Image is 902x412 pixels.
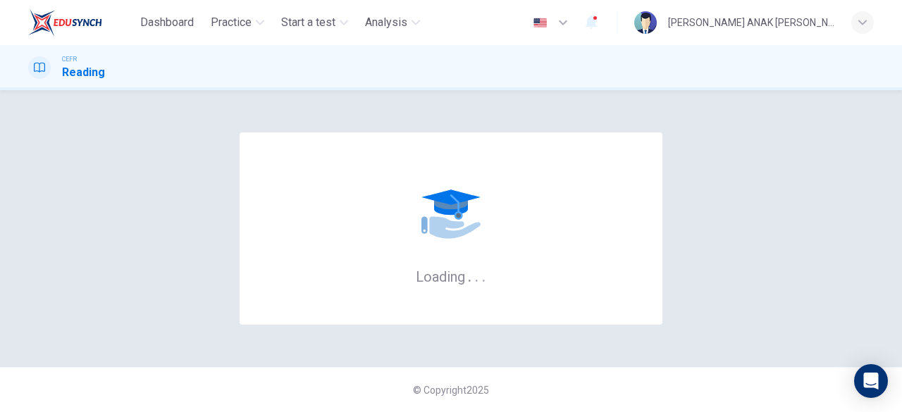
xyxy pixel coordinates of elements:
button: Practice [205,10,270,35]
h6: . [467,263,472,287]
h6: Loading [416,267,486,285]
img: Profile picture [634,11,657,34]
span: CEFR [62,54,77,64]
button: Dashboard [135,10,199,35]
button: Start a test [276,10,354,35]
img: en [531,18,549,28]
a: EduSynch logo [28,8,135,37]
span: © Copyright 2025 [413,385,489,396]
div: Open Intercom Messenger [854,364,888,398]
div: [PERSON_NAME] ANAK [PERSON_NAME] [668,14,834,31]
h1: Reading [62,64,105,81]
span: Practice [211,14,252,31]
span: Start a test [281,14,335,31]
button: Analysis [359,10,426,35]
h6: . [474,263,479,287]
span: Analysis [365,14,407,31]
h6: . [481,263,486,287]
img: EduSynch logo [28,8,102,37]
span: Dashboard [140,14,194,31]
